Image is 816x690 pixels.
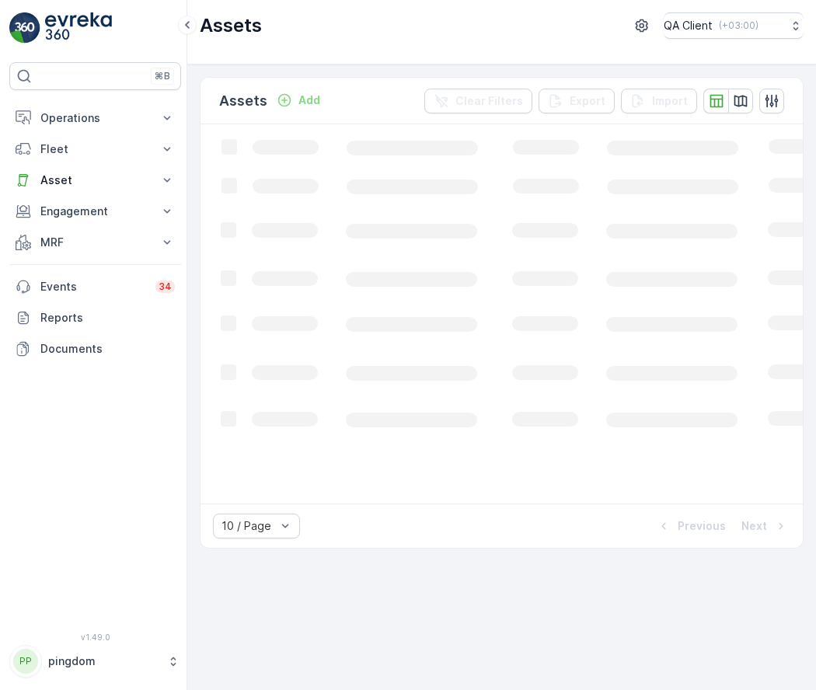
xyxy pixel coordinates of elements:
[40,172,150,188] p: Asset
[40,279,146,294] p: Events
[652,93,688,109] p: Import
[424,89,532,113] button: Clear Filters
[155,70,170,82] p: ⌘B
[664,12,804,39] button: QA Client(+03:00)
[455,93,523,109] p: Clear Filters
[9,103,181,134] button: Operations
[9,333,181,364] a: Documents
[9,302,181,333] a: Reports
[678,518,726,534] p: Previous
[159,281,172,293] p: 34
[9,271,181,302] a: Events34
[298,92,320,108] p: Add
[9,165,181,196] button: Asset
[40,110,150,126] p: Operations
[219,90,267,112] p: Assets
[9,134,181,165] button: Fleet
[200,13,262,38] p: Assets
[9,227,181,258] button: MRF
[13,649,38,674] div: PP
[719,19,758,32] p: ( +03:00 )
[664,18,713,33] p: QA Client
[40,235,150,250] p: MRF
[40,341,175,357] p: Documents
[48,653,159,669] p: pingdom
[9,12,40,44] img: logo
[9,632,181,642] span: v 1.49.0
[40,141,150,157] p: Fleet
[539,89,615,113] button: Export
[9,645,181,678] button: PPpingdom
[40,310,175,326] p: Reports
[741,518,767,534] p: Next
[270,91,326,110] button: Add
[40,204,150,219] p: Engagement
[9,196,181,227] button: Engagement
[45,12,112,44] img: logo_light-DOdMpM7g.png
[621,89,697,113] button: Import
[570,93,605,109] p: Export
[740,517,790,535] button: Next
[654,517,727,535] button: Previous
